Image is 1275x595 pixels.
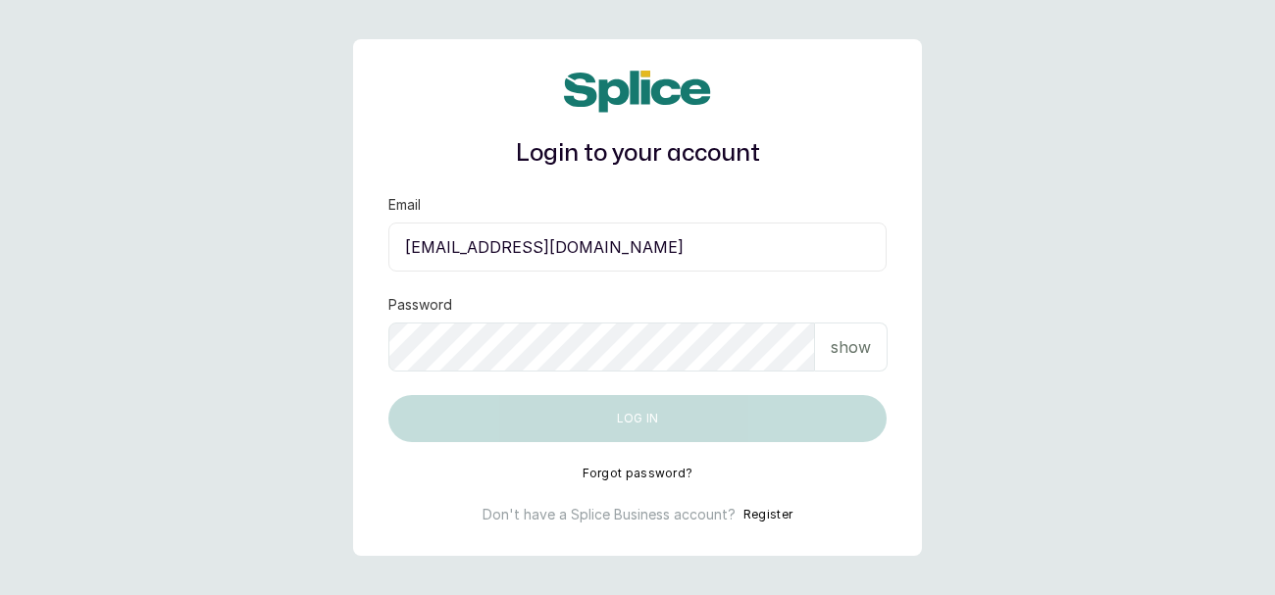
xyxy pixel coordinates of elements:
[388,223,887,272] input: email@acme.com
[483,505,736,524] p: Don't have a Splice Business account?
[388,395,887,442] button: Log in
[388,136,887,172] h1: Login to your account
[743,505,792,524] button: Register
[388,295,452,315] label: Password
[831,335,871,359] p: show
[388,195,421,215] label: Email
[583,466,693,481] button: Forgot password?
